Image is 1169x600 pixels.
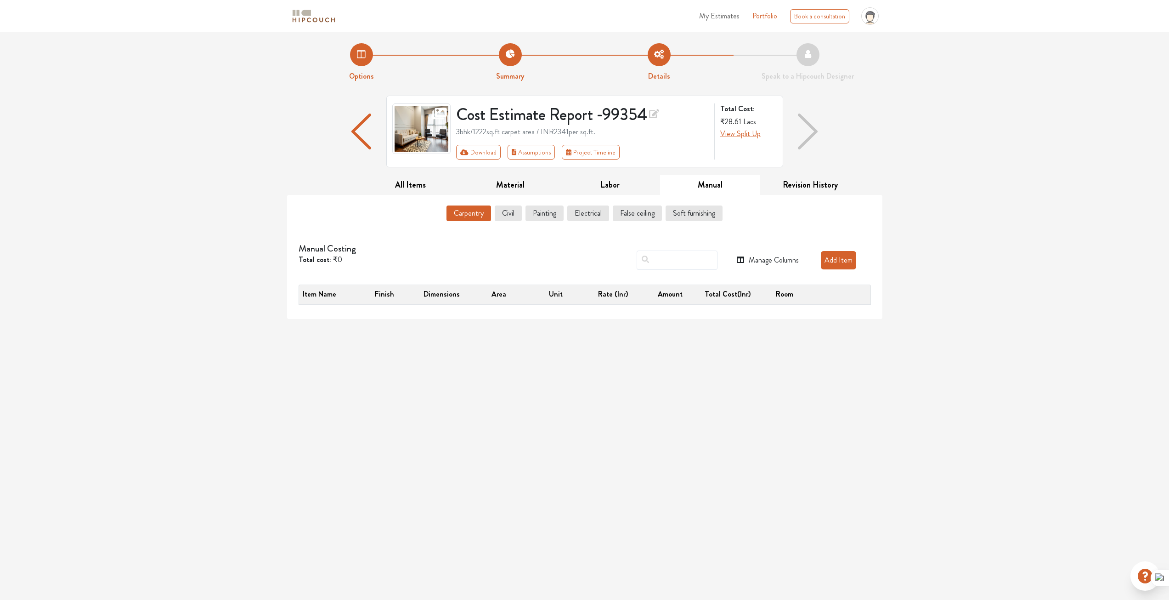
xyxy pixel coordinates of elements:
th: Finish [356,285,413,304]
a: Portfolio [752,11,777,22]
th: Rate (inr) [585,285,642,304]
strong: Summary [496,71,524,81]
button: Add Item [821,251,856,269]
button: Revision History [760,175,860,195]
th: Unit [527,285,584,304]
strong: Total Cost: [720,103,775,114]
button: Painting [525,206,564,221]
strong: Details [648,71,670,81]
button: Download [456,145,501,160]
strong: Options [349,71,374,81]
button: Project Timeline [562,145,620,160]
th: Room [756,285,813,304]
img: logo-horizontal.svg [291,8,337,24]
button: Soft furnishing [666,206,723,221]
button: Manual [660,175,760,195]
button: All Items [361,175,461,195]
span: logo-horizontal.svg [291,6,337,27]
button: Manage Columns [737,255,799,266]
th: Amount [642,285,699,304]
th: Dimensions [413,285,470,304]
button: Civil [495,206,522,221]
strong: Speak to a Hipcouch Designer [762,71,854,81]
button: False ceiling [613,206,662,221]
strong: Total cost: [299,254,331,265]
th: Total cost(inr) [699,285,756,304]
img: arrow right [798,114,817,149]
h3: Cost Estimate Report - 99354 [456,103,709,125]
div: Book a consultation [790,9,849,23]
button: Electrical [567,206,609,221]
img: gallery [392,103,451,154]
img: arrow left [351,114,371,149]
button: View Split Up [720,128,761,139]
span: ₹28.61 [720,116,741,127]
span: Lacs [743,116,756,127]
span: My Estimates [699,11,740,21]
button: Labor [560,175,661,195]
div: First group [456,145,627,160]
th: Area [470,285,527,304]
button: Assumptions [508,145,555,160]
th: Item name [299,285,356,304]
button: Carpentry [446,206,491,221]
div: 3bhk / 1222 sq.ft carpet area / INR 2341 per sq.ft. [456,126,709,137]
button: Material [460,175,560,195]
span: ₹0 [333,254,342,265]
h5: Manual Costing [299,243,499,254]
div: Toolbar with button groups [456,145,709,160]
